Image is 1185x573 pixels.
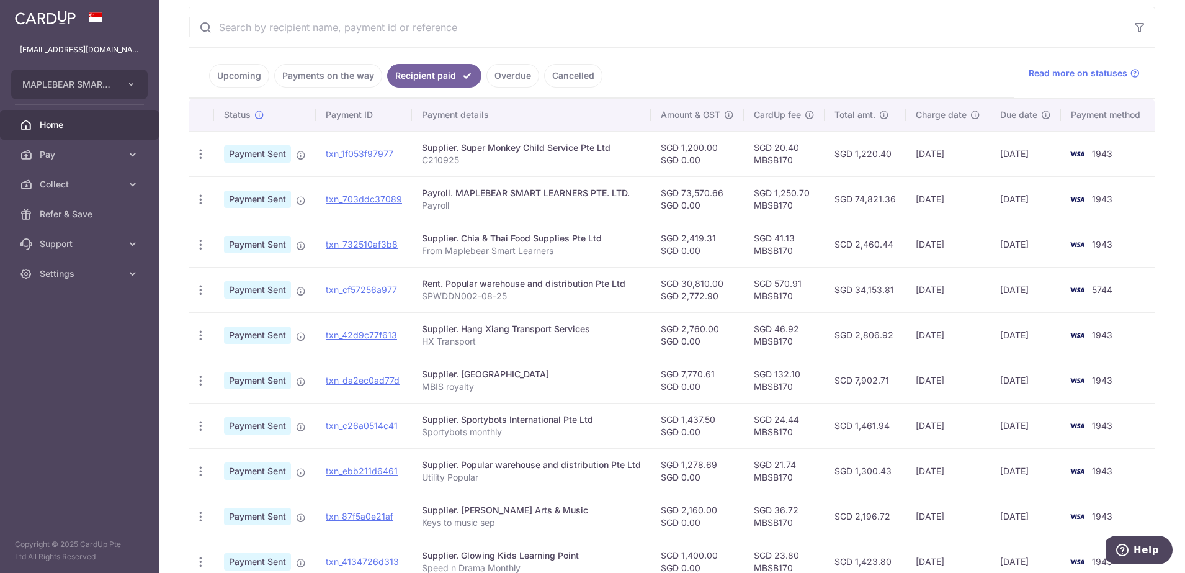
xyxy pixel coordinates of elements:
[422,154,641,166] p: C210925
[1029,67,1127,79] span: Read more on statuses
[990,494,1061,539] td: [DATE]
[1106,536,1173,567] iframe: Opens a widget where you can find more information
[387,64,481,88] a: Recipient paid
[744,448,825,494] td: SGD 21.74 MBSB170
[1000,109,1037,121] span: Due date
[422,413,641,426] div: Supplier. Sportybots International Pte Ltd
[651,267,744,312] td: SGD 30,810.00 SGD 2,772.90
[825,403,906,448] td: SGD 1,461.94
[40,178,122,191] span: Collect
[744,358,825,403] td: SGD 132.10 MBSB170
[651,494,744,539] td: SGD 2,160.00 SGD 0.00
[906,267,990,312] td: [DATE]
[486,64,539,88] a: Overdue
[1065,328,1089,343] img: Bank Card
[326,466,398,476] a: txn_ebb211d6461
[422,381,641,393] p: MBIS royalty
[1065,373,1089,388] img: Bank Card
[422,335,641,348] p: HX Transport
[1065,192,1089,207] img: Bank Card
[906,176,990,222] td: [DATE]
[1092,556,1112,567] span: 1943
[825,312,906,358] td: SGD 2,806.92
[825,494,906,539] td: SGD 2,196.72
[651,448,744,494] td: SGD 1,278.69 SGD 0.00
[906,358,990,403] td: [DATE]
[906,131,990,176] td: [DATE]
[422,459,641,471] div: Supplier. Popular warehouse and distribution Pte Ltd
[224,327,291,344] span: Payment Sent
[1092,148,1112,159] span: 1943
[1065,282,1089,297] img: Bank Card
[40,268,122,280] span: Settings
[651,358,744,403] td: SGD 7,770.61 SGD 0.00
[990,176,1061,222] td: [DATE]
[906,312,990,358] td: [DATE]
[422,187,641,199] div: Payroll. MAPLEBEAR SMART LEARNERS PTE. LTD.
[422,504,641,517] div: Supplier. [PERSON_NAME] Arts & Music
[326,148,393,159] a: txn_1f053f97977
[744,267,825,312] td: SGD 570.91 MBSB170
[20,43,139,56] p: [EMAIL_ADDRESS][DOMAIN_NAME]
[40,208,122,220] span: Refer & Save
[1092,420,1112,431] span: 1943
[825,176,906,222] td: SGD 74,821.36
[224,553,291,571] span: Payment Sent
[651,403,744,448] td: SGD 1,437.50 SGD 0.00
[1065,237,1089,252] img: Bank Card
[825,267,906,312] td: SGD 34,153.81
[1065,418,1089,433] img: Bank Card
[1065,509,1089,524] img: Bank Card
[22,78,114,91] span: MAPLEBEAR SMART LEARNERS PTE. LTD.
[422,142,641,154] div: Supplier. Super Monkey Child Service Pte Ltd
[1092,239,1112,250] span: 1943
[906,448,990,494] td: [DATE]
[15,10,76,25] img: CardUp
[224,462,291,480] span: Payment Sent
[11,70,148,99] button: MAPLEBEAR SMART LEARNERS PTE. LTD.
[651,176,744,222] td: SGD 73,570.66 SGD 0.00
[224,109,251,121] span: Status
[990,312,1061,358] td: [DATE]
[209,64,269,88] a: Upcoming
[544,64,602,88] a: Cancelled
[825,131,906,176] td: SGD 1,220.40
[744,222,825,267] td: SGD 41.13 MBSB170
[651,312,744,358] td: SGD 2,760.00 SGD 0.00
[422,323,641,335] div: Supplier. Hang Xiang Transport Services
[1065,464,1089,479] img: Bank Card
[906,222,990,267] td: [DATE]
[422,549,641,562] div: Supplier. Glowing Kids Learning Point
[651,131,744,176] td: SGD 1,200.00 SGD 0.00
[422,290,641,302] p: SPWDDN002-08-25
[326,330,397,340] a: txn_42d9c77f613
[326,556,399,567] a: txn_4134726d313
[224,281,291,299] span: Payment Sent
[990,267,1061,312] td: [DATE]
[906,494,990,539] td: [DATE]
[40,148,122,161] span: Pay
[1092,330,1112,340] span: 1943
[1065,147,1089,161] img: Bank Card
[189,7,1125,47] input: Search by recipient name, payment id or reference
[422,471,641,484] p: Utility Popular
[422,426,641,438] p: Sportybots monthly
[422,245,641,257] p: From Maplebear Smart Learners
[224,236,291,253] span: Payment Sent
[1092,284,1112,295] span: 5744
[1092,194,1112,204] span: 1943
[990,222,1061,267] td: [DATE]
[224,145,291,163] span: Payment Sent
[326,239,398,250] a: txn_732510af3b8
[326,194,402,204] a: txn_703ddc37089
[422,368,641,381] div: Supplier. [GEOGRAPHIC_DATA]
[326,375,400,386] a: txn_da2ec0ad77d
[990,448,1061,494] td: [DATE]
[1065,554,1089,569] img: Bank Card
[422,277,641,290] div: Rent. Popular warehouse and distribution Pte Ltd
[224,508,291,525] span: Payment Sent
[40,238,122,250] span: Support
[661,109,720,121] span: Amount & GST
[744,403,825,448] td: SGD 24.44 MBSB170
[224,417,291,435] span: Payment Sent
